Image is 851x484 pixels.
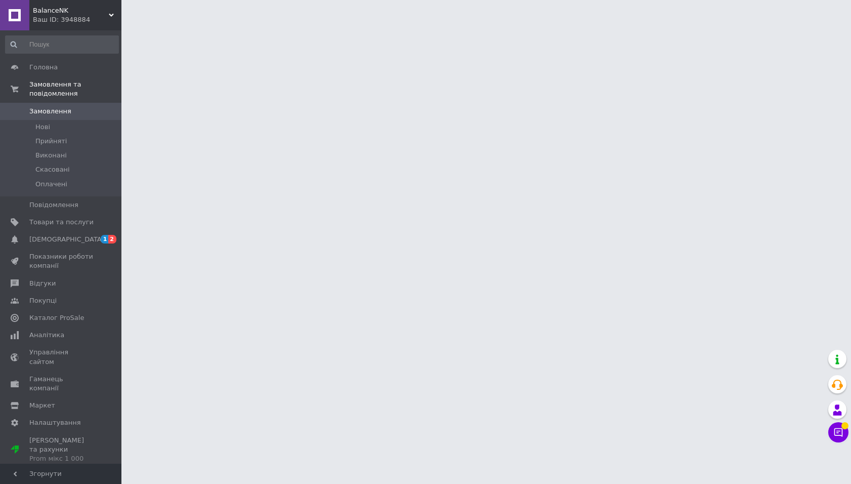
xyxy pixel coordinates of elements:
[35,123,50,132] span: Нові
[29,348,94,366] span: Управління сайтом
[35,165,70,174] span: Скасовані
[29,279,56,288] span: Відгуки
[828,422,848,442] button: Чат з покупцем
[33,15,121,24] div: Ваш ID: 3948884
[35,151,67,160] span: Виконані
[29,200,78,210] span: Повідомлення
[29,313,84,322] span: Каталог ProSale
[29,296,57,305] span: Покупці
[29,218,94,227] span: Товари та послуги
[29,252,94,270] span: Показники роботи компанії
[29,436,94,464] span: [PERSON_NAME] та рахунки
[35,137,67,146] span: Прийняті
[29,375,94,393] span: Гаманець компанії
[29,63,58,72] span: Головна
[29,235,104,244] span: [DEMOGRAPHIC_DATA]
[29,418,81,427] span: Налаштування
[29,401,55,410] span: Маркет
[29,331,64,340] span: Аналітика
[33,6,109,15] span: BalanceNK
[29,107,71,116] span: Замовлення
[108,235,116,244] span: 2
[5,35,119,54] input: Пошук
[101,235,109,244] span: 1
[35,180,67,189] span: Оплачені
[29,80,121,98] span: Замовлення та повідомлення
[29,454,94,463] div: Prom мікс 1 000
